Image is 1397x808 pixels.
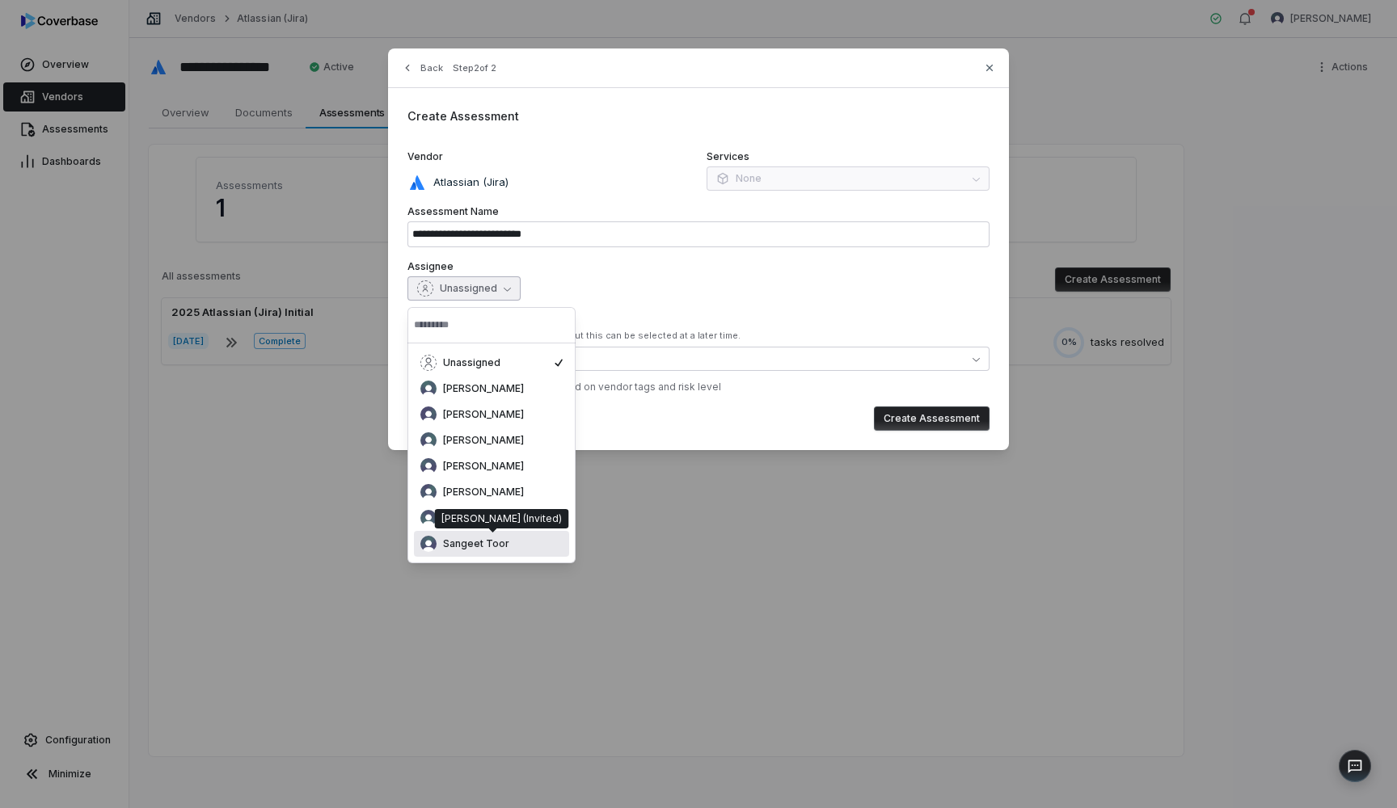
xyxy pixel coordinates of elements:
span: [PERSON_NAME] [443,486,524,499]
span: Vendor [407,150,443,163]
span: Create Assessment [407,109,519,123]
label: Assessment Name [407,205,990,218]
label: Assignee [407,260,990,273]
span: Unassigned [443,356,500,369]
img: An Nguyen avatar [420,381,437,397]
div: At least one control set is required, but this can be selected at a later time. [407,330,990,342]
img: Sangeet Toor avatar [420,536,437,552]
img: Rubrik Admin avatar [420,510,437,526]
p: Atlassian (Jira) [427,175,509,191]
div: ✓ Auto-selected 2 control set s based on vendor tags and risk level [407,381,990,393]
img: Rachelle Guli avatar [420,484,437,500]
img: Prateek Paliwal avatar [420,458,437,474]
button: Back [396,53,448,82]
span: [PERSON_NAME] [443,434,524,447]
div: Suggestions [414,350,569,557]
button: Create Assessment [874,406,990,431]
span: [PERSON_NAME] [443,408,524,421]
img: Khushboo Kashyap avatar [420,432,437,448]
span: Unassigned [440,282,497,295]
span: Step 2 of 2 [453,62,496,74]
label: Services [707,150,990,163]
span: [PERSON_NAME] [443,460,524,473]
span: [PERSON_NAME] [443,382,524,395]
span: Sangeet Toor [443,537,509,550]
label: Control Sets [407,314,990,326]
img: Garima Dhaundiyal avatar [420,406,437,423]
div: [PERSON_NAME] (Invited) [441,512,563,525]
